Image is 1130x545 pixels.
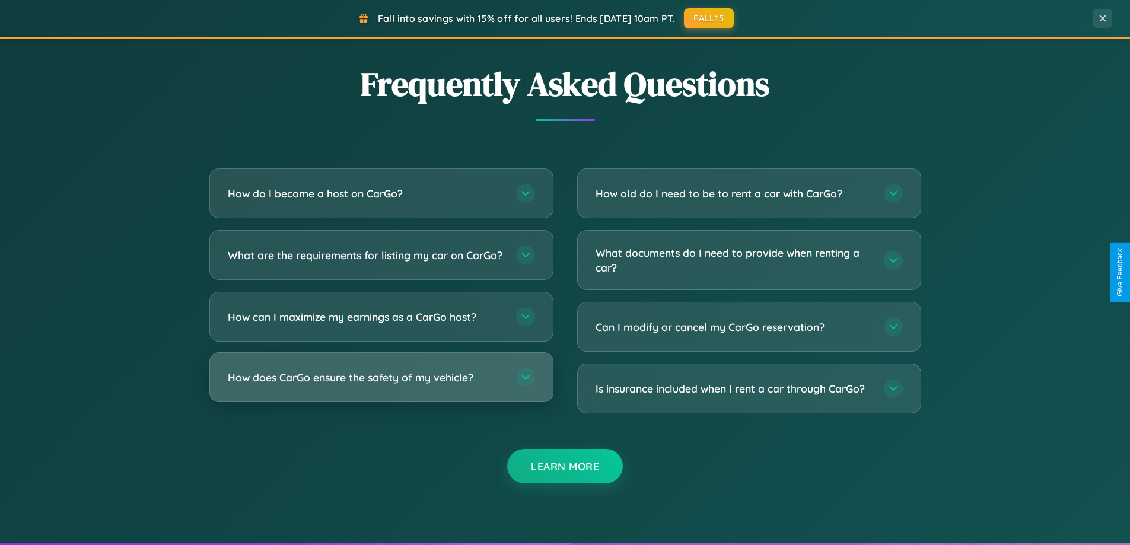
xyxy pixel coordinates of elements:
[596,381,872,396] h3: Is insurance included when I rent a car through CarGo?
[228,370,504,385] h3: How does CarGo ensure the safety of my vehicle?
[507,449,623,483] button: Learn More
[596,320,872,334] h3: Can I modify or cancel my CarGo reservation?
[378,12,675,24] span: Fall into savings with 15% off for all users! Ends [DATE] 10am PT.
[684,8,734,28] button: FALL15
[596,186,872,201] h3: How old do I need to be to rent a car with CarGo?
[228,248,504,263] h3: What are the requirements for listing my car on CarGo?
[209,61,921,107] h2: Frequently Asked Questions
[596,246,872,275] h3: What documents do I need to provide when renting a car?
[228,310,504,324] h3: How can I maximize my earnings as a CarGo host?
[1116,248,1124,297] div: Give Feedback
[228,186,504,201] h3: How do I become a host on CarGo?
